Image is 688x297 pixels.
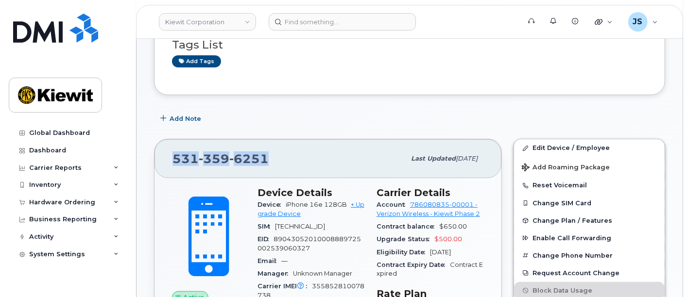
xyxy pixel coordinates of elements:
[269,13,416,31] input: Find something...
[377,187,484,198] h3: Carrier Details
[522,164,610,173] span: Add Roaming Package
[286,201,347,208] span: iPhone 16e 128GB
[533,234,611,242] span: Enable Call Forwarding
[258,235,361,251] span: 89043052010008889725002539060327
[258,282,312,290] span: Carrier IMEI
[456,155,478,162] span: [DATE]
[514,230,665,247] button: Enable Call Forwarding
[258,223,275,230] span: SIM
[258,201,364,217] a: + Upgrade Device
[258,235,274,243] span: EID
[439,223,467,230] span: $650.00
[275,223,325,230] span: [TECHNICAL_ID]
[514,195,665,212] button: Change SIM Card
[588,12,619,32] div: Quicklinks
[377,201,410,208] span: Account
[411,155,456,162] span: Last updated
[258,257,281,264] span: Email
[281,257,288,264] span: —
[514,157,665,177] button: Add Roaming Package
[258,187,365,198] h3: Device Details
[229,151,269,166] span: 6251
[258,270,293,277] span: Manager
[377,248,430,256] span: Eligibility Date
[646,255,681,290] iframe: Messenger Launcher
[377,223,439,230] span: Contract balance
[199,151,229,166] span: 359
[172,55,221,67] a: Add tags
[514,177,665,194] button: Reset Voicemail
[533,217,612,224] span: Change Plan / Features
[514,139,665,157] a: Edit Device / Employee
[377,201,480,217] a: 786080835-00001 - Verizon Wireless - Kiewit Phase 2
[514,264,665,282] button: Request Account Change
[430,248,451,256] span: [DATE]
[172,151,269,166] span: 531
[377,235,434,243] span: Upgrade Status
[434,235,462,243] span: $500.00
[258,201,286,208] span: Device
[514,247,665,264] button: Change Phone Number
[172,39,647,51] h3: Tags List
[159,13,256,31] a: Kiewit Corporation
[377,261,450,268] span: Contract Expiry Date
[293,270,352,277] span: Unknown Manager
[170,114,201,123] span: Add Note
[154,110,209,127] button: Add Note
[514,212,665,230] button: Change Plan / Features
[633,16,643,28] span: JS
[621,12,665,32] div: Jenna Savard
